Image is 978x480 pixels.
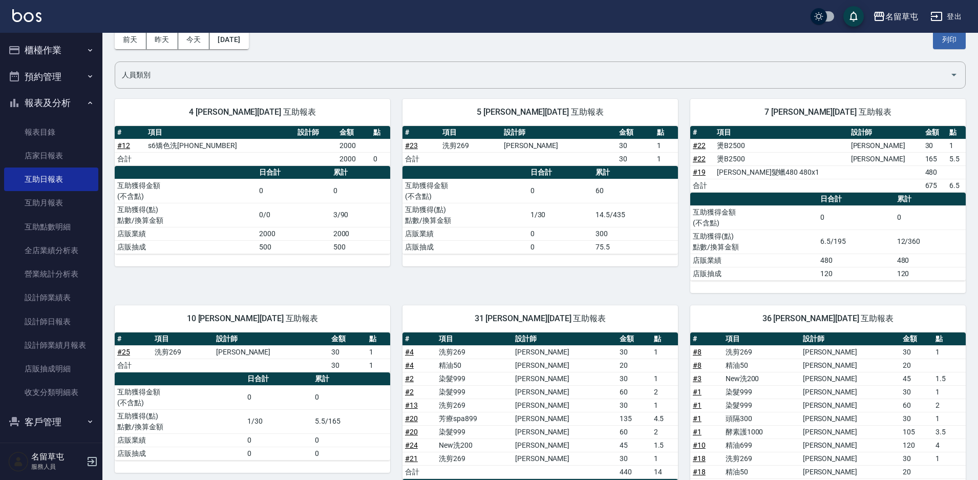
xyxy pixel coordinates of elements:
td: 洗剪269 [436,345,512,359]
a: #22 [693,155,706,163]
td: 5.5 [947,152,966,165]
td: [PERSON_NAME] [513,385,617,399]
a: #1 [693,388,701,396]
td: [PERSON_NAME] [513,372,617,385]
a: #1 [693,428,701,436]
th: 累計 [895,193,966,206]
a: #20 [405,414,418,423]
td: 合計 [402,465,437,478]
td: 30 [900,412,933,425]
th: 累計 [331,166,390,179]
td: 3/90 [331,203,390,227]
td: 燙B2500 [714,152,848,165]
span: 4 [PERSON_NAME][DATE] 互助報表 [127,107,378,117]
td: 12/360 [895,229,966,254]
td: 1 [947,139,966,152]
td: 0 [331,179,390,203]
td: 60 [900,399,933,412]
td: 1 [933,412,966,425]
a: #25 [117,348,130,356]
td: 頭隔300 [723,412,800,425]
td: 675 [923,179,947,192]
img: Person [8,451,29,472]
button: 名留草屯 [869,6,922,27]
td: [PERSON_NAME] [800,385,901,399]
td: 染髮999 [436,425,512,439]
td: 店販抽成 [115,240,257,254]
td: 0 [528,227,593,240]
td: 60 [593,179,678,203]
td: 互助獲得(點) 點數/換算金額 [402,203,528,227]
th: # [690,126,714,139]
td: 洗剪269 [723,452,800,465]
a: #20 [405,428,418,436]
td: [PERSON_NAME] [513,359,617,372]
table: a dense table [115,126,390,166]
td: 14 [651,465,678,478]
td: 洗剪269 [436,452,512,465]
td: 店販抽成 [690,267,818,280]
h5: 名留草屯 [31,452,83,462]
td: 店販抽成 [402,240,528,254]
th: 設計師 [501,126,616,139]
td: 1 [367,359,390,372]
button: save [843,6,864,27]
td: 30 [617,452,651,465]
a: #8 [693,348,701,356]
td: 精油699 [723,439,800,452]
td: 0 [312,385,390,409]
a: #23 [405,141,418,150]
th: 日合計 [818,193,894,206]
td: [PERSON_NAME] [513,439,617,452]
a: #1 [693,401,701,409]
th: 金額 [617,332,651,346]
td: 0 [528,179,593,203]
td: [PERSON_NAME] [800,359,901,372]
a: #4 [405,348,414,356]
a: 全店業績分析表 [4,239,98,262]
a: 設計師業績月報表 [4,333,98,357]
th: 日合計 [257,166,330,179]
td: [PERSON_NAME] [214,345,329,359]
td: 30 [900,345,933,359]
td: 店販業績 [402,227,528,240]
table: a dense table [690,126,966,193]
a: #8 [693,361,701,369]
td: 染髮999 [436,385,512,399]
a: 設計師日報表 [4,310,98,333]
td: 0 [895,205,966,229]
button: 昨天 [146,30,178,49]
th: 設計師 [513,332,617,346]
a: #4 [405,361,414,369]
th: 項目 [152,332,214,346]
td: 洗剪269 [436,399,512,412]
td: 105 [900,425,933,439]
a: #18 [693,454,706,463]
th: 累計 [593,166,678,179]
a: #13 [405,401,418,409]
td: 120 [818,267,894,280]
td: [PERSON_NAME] [848,139,923,152]
button: 客戶管理 [4,409,98,435]
td: 互助獲得(點) 點數/換算金額 [115,409,245,433]
th: 項目 [714,126,848,139]
td: 1 [367,345,390,359]
th: 設計師 [214,332,329,346]
td: 1 [651,372,678,385]
td: 0 [312,447,390,460]
a: 互助點數明細 [4,215,98,239]
td: 2 [651,425,678,439]
td: 精油50 [723,465,800,478]
td: 合計 [115,359,152,372]
td: 1/30 [528,203,593,227]
a: 設計師業績表 [4,286,98,309]
a: #1 [693,414,701,423]
td: [PERSON_NAME] [800,452,901,465]
th: # [402,126,440,139]
a: 互助日報表 [4,168,98,191]
td: 洗剪269 [440,139,501,152]
th: # [402,332,437,346]
th: 累計 [312,372,390,386]
th: 項目 [723,332,800,346]
td: 合計 [402,152,440,165]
